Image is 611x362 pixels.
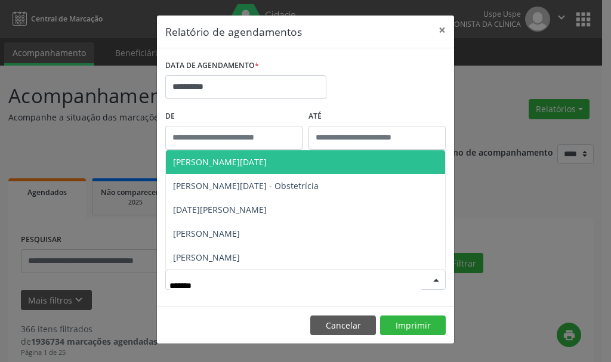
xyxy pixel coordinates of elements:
[308,107,446,126] label: ATÉ
[173,180,319,191] span: [PERSON_NAME][DATE] - Obstetrícia
[310,315,376,336] button: Cancelar
[165,57,259,75] label: DATA DE AGENDAMENTO
[380,315,446,336] button: Imprimir
[173,156,267,168] span: [PERSON_NAME][DATE]
[173,252,240,263] span: [PERSON_NAME]
[430,16,454,45] button: Close
[173,228,240,239] span: [PERSON_NAME]
[165,107,303,126] label: De
[173,204,267,215] span: [DATE][PERSON_NAME]
[165,24,302,39] h5: Relatório de agendamentos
